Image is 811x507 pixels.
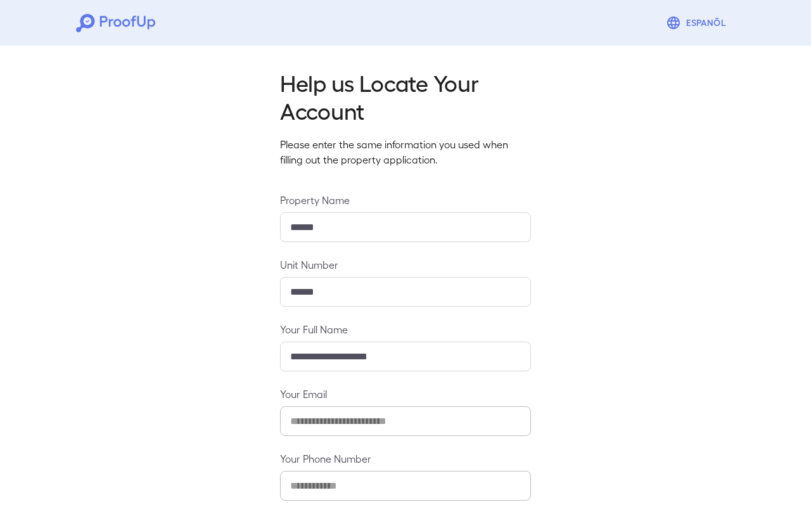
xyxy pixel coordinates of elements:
label: Your Full Name [280,322,531,337]
p: Please enter the same information you used when filling out the property application. [280,137,531,167]
h2: Help us Locate Your Account [280,68,531,124]
label: Your Email [280,387,531,401]
label: Your Phone Number [280,451,531,466]
button: Espanõl [661,10,735,35]
label: Property Name [280,193,531,207]
label: Unit Number [280,257,531,272]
